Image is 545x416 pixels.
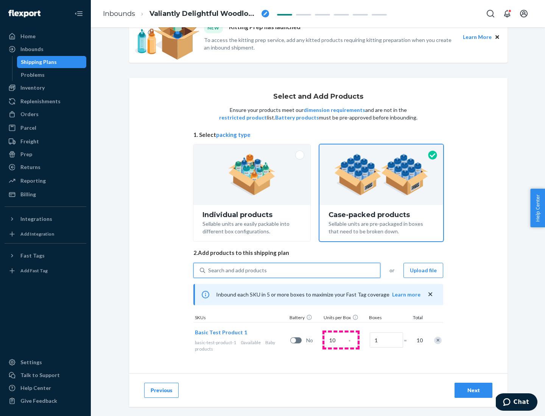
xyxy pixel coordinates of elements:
[5,369,86,381] button: Talk to Support
[20,252,45,259] div: Fast Tags
[483,6,498,21] button: Open Search Box
[219,114,267,121] button: restricted product
[5,250,86,262] button: Fast Tags
[208,267,267,274] div: Search and add products
[496,393,537,412] iframe: Opens a widget where you can chat to one of our agents
[17,69,87,81] a: Problems
[20,177,46,185] div: Reporting
[306,337,321,344] span: No
[324,332,358,348] input: Case Quantity
[103,9,135,18] a: Inbounds
[288,314,322,322] div: Battery
[530,189,545,227] button: Help Center
[204,36,456,51] p: To access the kitting prep service, add any kitted products requiring kitting preparation when yo...
[5,161,86,173] a: Returns
[20,45,44,53] div: Inbounds
[20,33,36,40] div: Home
[329,211,434,219] div: Case-packed products
[193,314,288,322] div: SKUs
[193,131,443,139] span: 1. Select
[20,191,36,198] div: Billing
[17,56,87,68] a: Shipping Plans
[5,228,86,240] a: Add Integration
[8,10,40,17] img: Flexport logo
[367,314,405,322] div: Boxes
[21,71,45,79] div: Problems
[20,98,61,105] div: Replenishments
[404,337,411,344] span: =
[193,284,443,305] div: Inbound each SKU in 5 or more boxes to maximize your Fast Tag coverage
[5,188,86,200] a: Billing
[20,138,39,145] div: Freight
[20,397,57,405] div: Give Feedback
[97,3,275,25] ol: breadcrumbs
[5,108,86,120] a: Orders
[493,33,501,41] button: Close
[193,249,443,257] span: 2. Add products to this shipping plan
[144,383,179,398] button: Previous
[5,135,86,147] a: Freight
[415,337,423,344] span: 10
[20,124,36,132] div: Parcel
[202,211,301,219] div: Individual products
[20,151,32,158] div: Prep
[5,175,86,187] a: Reporting
[71,6,86,21] button: Close Navigation
[229,23,301,33] p: Kitting Prep has launched
[427,290,434,298] button: close
[228,154,276,196] img: individual-pack.facf35554cb0f1810c75b2bd6df2d64e.png
[304,106,365,114] button: dimension requirements
[5,382,86,394] a: Help Center
[434,337,442,344] div: Remove Item
[461,387,486,394] div: Next
[241,340,261,345] span: 0 available
[500,6,515,21] button: Open notifications
[202,219,301,235] div: Sellable units are easily packable into different box configurations.
[5,82,86,94] a: Inventory
[403,263,443,278] button: Upload file
[149,9,258,19] span: Valiantly Delightful Woodlouse
[195,339,287,352] div: Baby products
[275,114,319,121] button: Battery products
[20,267,48,274] div: Add Fast Tag
[5,213,86,225] button: Integrations
[463,33,492,41] button: Learn More
[5,30,86,42] a: Home
[370,332,403,348] input: Number of boxes
[392,291,420,298] button: Learn more
[216,131,251,139] button: packing type
[405,314,424,322] div: Total
[5,395,86,407] button: Give Feedback
[5,122,86,134] a: Parcel
[5,148,86,160] a: Prep
[322,314,367,322] div: Units per Box
[21,58,57,66] div: Shipping Plans
[20,371,60,379] div: Talk to Support
[20,359,42,366] div: Settings
[218,106,418,121] p: Ensure your products meet our and are not in the list. must be pre-approved before inbounding.
[389,267,394,274] span: or
[5,95,86,107] a: Replenishments
[204,23,223,33] div: NEW
[20,384,51,392] div: Help Center
[20,215,52,223] div: Integrations
[20,110,39,118] div: Orders
[329,219,434,235] div: Sellable units are pre-packaged in boxes that need to be broken down.
[516,6,531,21] button: Open account menu
[273,93,363,101] h1: Select and Add Products
[5,265,86,277] a: Add Fast Tag
[5,356,86,368] a: Settings
[20,163,40,171] div: Returns
[195,329,247,336] button: Basic Test Product 1
[195,340,236,345] span: basic-test-product-1
[455,383,492,398] button: Next
[334,154,428,196] img: case-pack.59cecea509d18c883b923b81aeac6d0b.png
[20,84,45,92] div: Inventory
[5,43,86,55] a: Inbounds
[20,231,54,237] div: Add Integration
